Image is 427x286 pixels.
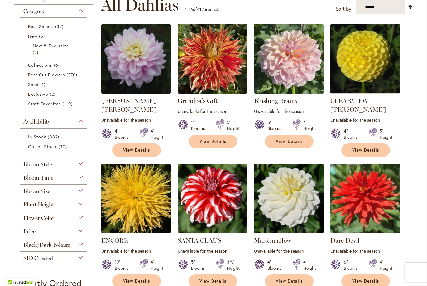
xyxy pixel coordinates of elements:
p: - of products [185,4,220,14]
span: 5 [39,33,46,39]
span: Best Sellers [28,23,54,29]
span: Black/Dark Foliage [23,241,70,248]
span: SID Created [23,255,53,262]
img: SANTA CLAUS [178,164,247,233]
span: In Stock [28,134,46,140]
p: Unavailable for the season [178,248,247,254]
span: 1 [40,81,47,88]
p: Unavailable for the season [254,108,324,114]
span: Seed [28,81,39,87]
a: CLEARVIEW [PERSON_NAME] [330,97,386,113]
a: SANTA CLAUS [178,237,221,244]
img: Blushing Beauty [254,24,324,94]
span: Plant Height [23,201,54,208]
a: Staff Favorites [28,100,81,107]
a: View Details [341,143,390,157]
span: 30 [58,143,69,150]
span: View Details [199,279,226,284]
div: 4" Blooms [267,259,285,271]
label: Sort by: [336,3,353,15]
img: CLEARVIEW DANIEL [330,24,400,94]
p: Unavailable for the season [101,248,171,254]
a: View Details [112,143,161,157]
div: 4' Height [380,259,392,271]
span: Bloom Style [23,161,52,168]
span: 412 [197,6,204,12]
img: Grandpa's Gift [178,24,247,94]
div: 4' Height [303,259,316,271]
div: 11" Blooms [191,119,209,132]
span: View Details [123,148,150,153]
div: 3½' Height [227,259,240,271]
span: View Details [123,279,150,284]
span: Flower Color [23,215,54,221]
span: Category [23,8,45,15]
p: Unavailable for the season [178,108,247,114]
div: 6" Blooms [344,259,361,271]
a: [PERSON_NAME] [PERSON_NAME] [101,97,157,113]
div: 4' Height [151,128,163,140]
a: Dare Devil [330,237,360,244]
img: Marshmallow [254,164,324,233]
span: View Details [276,139,303,144]
div: 5' Height [380,128,392,140]
a: Exclusive [28,91,81,97]
span: Exclusive [28,91,48,97]
div: 6' Height [303,119,316,132]
div: 4' Height [151,259,163,271]
img: Dare Devil [330,164,400,233]
iframe: Launch Accessibility Center [5,264,22,281]
span: New [28,33,37,39]
a: Marshmallow [254,237,291,244]
a: Seed [28,81,81,88]
a: ENCORE [101,237,128,244]
img: Charlotte Mae [101,24,171,94]
a: View Details [265,135,314,148]
div: 4" Blooms [344,128,361,140]
a: Charlotte Mae [101,89,171,95]
span: View Details [352,279,379,284]
span: Out of Stock [28,143,57,149]
span: 32 [55,23,65,30]
a: Blushing Beauty [254,89,324,95]
span: New & Exclusive [33,43,69,49]
span: 2 [33,49,40,56]
div: 5' Height [227,119,240,132]
a: SANTA CLAUS [178,229,247,235]
span: Price [23,228,36,235]
a: New &amp; Exclusive [33,42,76,56]
span: 110 [62,100,74,107]
div: 10" Blooms [115,259,132,271]
p: Unavailable for the season [330,248,400,254]
span: 6 [54,62,61,68]
span: Collections [28,62,52,68]
a: Best Sellers [28,23,81,30]
p: Unavailable for the season [101,117,171,123]
a: Marshmallow [254,229,324,235]
a: Blushing Beauty [254,97,298,104]
span: 1 [185,6,187,12]
span: Staff Favorites [28,101,61,107]
a: In Stock 382 [28,133,81,140]
span: 382 [48,133,60,140]
p: Unavailable for the season [330,117,400,123]
span: Bloom Time [23,174,53,181]
a: Grandpa's Gift [178,97,218,104]
a: ENCORE [101,229,171,235]
div: 5" Blooms [267,119,285,132]
div: 5" Blooms [191,259,209,271]
img: ENCORE [101,164,171,233]
span: View Details [352,148,379,153]
a: Collections [28,62,81,68]
a: Out of Stock 30 [28,143,81,150]
a: Grandpa's Gift [178,89,247,95]
span: View Details [199,139,226,144]
p: Unavailable for the season [254,248,324,254]
span: 16 [189,6,193,12]
a: Best Cut Flowers [28,71,81,78]
span: 270 [66,71,79,78]
a: Dare Devil [330,229,400,235]
a: CLEARVIEW DANIEL [330,89,400,95]
div: 4" Blooms [115,128,132,140]
a: View Details [189,135,237,148]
